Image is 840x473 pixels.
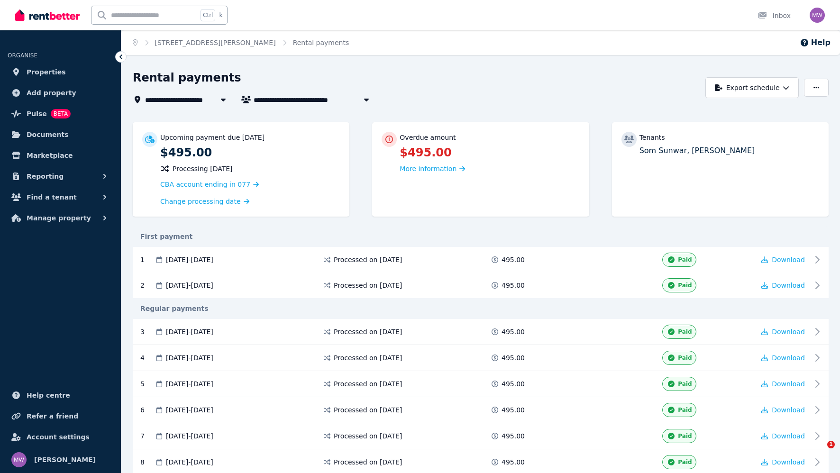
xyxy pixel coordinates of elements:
[772,380,805,388] span: Download
[8,167,113,186] button: Reporting
[166,431,213,441] span: [DATE] - [DATE]
[160,145,340,160] p: $495.00
[201,9,215,21] span: Ctrl
[761,353,805,363] button: Download
[27,171,64,182] span: Reporting
[772,282,805,289] span: Download
[173,164,233,173] span: Processing [DATE]
[133,70,241,85] h1: Rental payments
[678,256,692,264] span: Paid
[334,457,402,467] span: Processed on [DATE]
[27,150,73,161] span: Marketplace
[8,63,113,82] a: Properties
[51,109,71,118] span: BETA
[772,328,805,336] span: Download
[772,406,805,414] span: Download
[140,351,155,365] div: 4
[502,431,525,441] span: 495.00
[15,8,80,22] img: RentBetter
[27,410,78,422] span: Refer a friend
[761,379,805,389] button: Download
[160,197,241,206] span: Change processing date
[8,83,113,102] a: Add property
[400,145,579,160] p: $495.00
[678,328,692,336] span: Paid
[800,37,831,48] button: Help
[761,431,805,441] button: Download
[121,30,360,55] nav: Breadcrumb
[502,281,525,290] span: 495.00
[27,431,90,443] span: Account settings
[705,77,799,98] button: Export schedule
[155,39,276,46] a: [STREET_ADDRESS][PERSON_NAME]
[502,255,525,264] span: 495.00
[27,129,69,140] span: Documents
[140,429,155,443] div: 7
[140,325,155,339] div: 3
[133,232,829,241] div: First payment
[140,281,155,290] div: 2
[160,197,249,206] a: Change processing date
[678,432,692,440] span: Paid
[761,327,805,337] button: Download
[502,457,525,467] span: 495.00
[166,405,213,415] span: [DATE] - [DATE]
[166,353,213,363] span: [DATE] - [DATE]
[400,133,456,142] p: Overdue amount
[27,191,77,203] span: Find a tenant
[678,354,692,362] span: Paid
[27,66,66,78] span: Properties
[400,165,457,173] span: More information
[761,281,805,290] button: Download
[8,104,113,123] a: PulseBETA
[334,379,402,389] span: Processed on [DATE]
[334,327,402,337] span: Processed on [DATE]
[502,353,525,363] span: 495.00
[678,380,692,388] span: Paid
[502,327,525,337] span: 495.00
[758,11,791,20] div: Inbox
[166,255,213,264] span: [DATE] - [DATE]
[502,405,525,415] span: 495.00
[27,108,47,119] span: Pulse
[772,432,805,440] span: Download
[293,38,349,47] span: Rental payments
[502,379,525,389] span: 495.00
[166,281,213,290] span: [DATE] - [DATE]
[166,327,213,337] span: [DATE] - [DATE]
[8,146,113,165] a: Marketplace
[772,458,805,466] span: Download
[334,405,402,415] span: Processed on [DATE]
[166,379,213,389] span: [DATE] - [DATE]
[219,11,222,19] span: k
[140,455,155,469] div: 8
[334,281,402,290] span: Processed on [DATE]
[8,52,37,59] span: ORGANISE
[160,181,250,188] span: CBA account ending in 077
[27,87,76,99] span: Add property
[8,188,113,207] button: Find a tenant
[678,282,692,289] span: Paid
[27,212,91,224] span: Manage property
[334,431,402,441] span: Processed on [DATE]
[8,209,113,227] button: Manage property
[772,354,805,362] span: Download
[808,441,831,464] iframe: Intercom live chat
[639,133,665,142] p: Tenants
[678,458,692,466] span: Paid
[334,353,402,363] span: Processed on [DATE]
[140,255,155,264] div: 1
[8,407,113,426] a: Refer a friend
[8,125,113,144] a: Documents
[678,406,692,414] span: Paid
[761,255,805,264] button: Download
[133,304,829,313] div: Regular payments
[140,377,155,391] div: 5
[827,441,835,448] span: 1
[166,457,213,467] span: [DATE] - [DATE]
[761,405,805,415] button: Download
[810,8,825,23] img: May Wong
[160,133,265,142] p: Upcoming payment due [DATE]
[8,428,113,446] a: Account settings
[334,255,402,264] span: Processed on [DATE]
